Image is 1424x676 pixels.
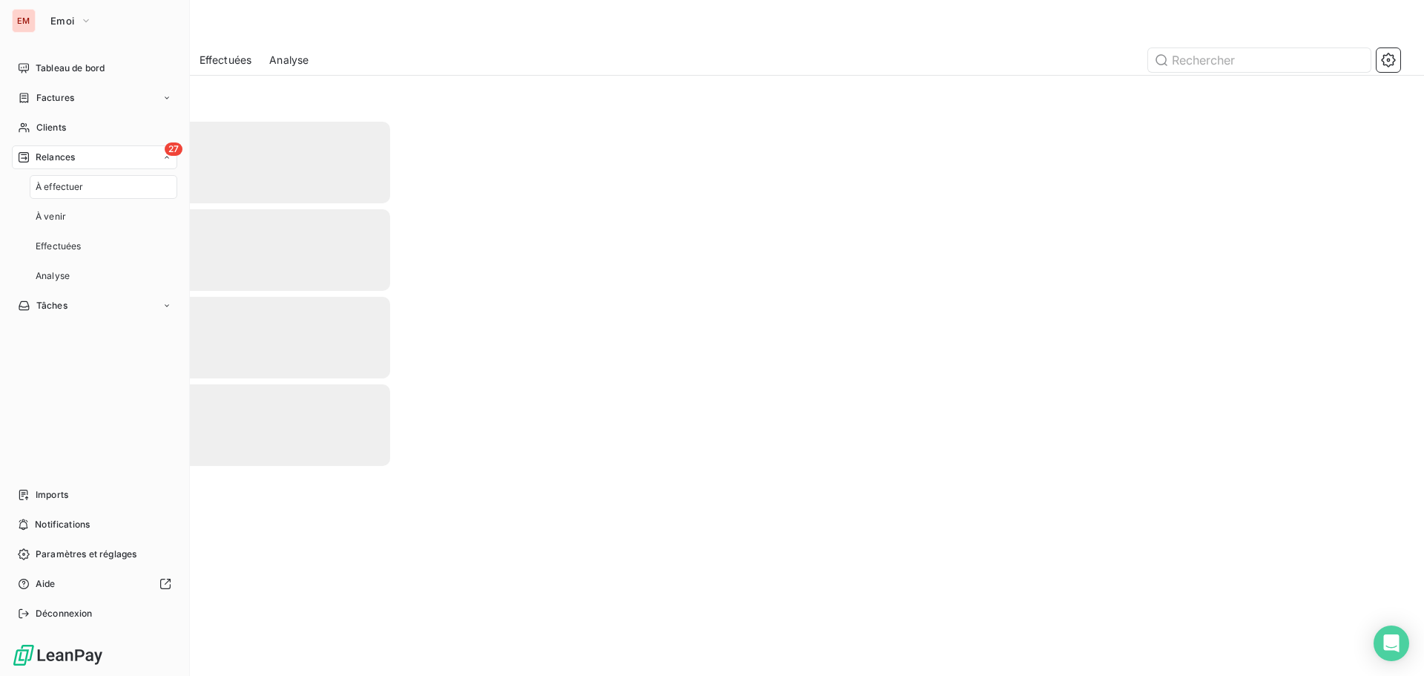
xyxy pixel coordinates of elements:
span: Emoi [50,15,74,27]
span: Paramètres et réglages [36,548,136,561]
span: 27 [165,142,182,156]
span: Analyse [269,53,309,68]
span: Effectuées [36,240,82,253]
a: Aide [12,572,177,596]
span: Tâches [36,299,67,312]
div: EM [12,9,36,33]
span: Déconnexion [36,607,93,620]
input: Rechercher [1148,48,1371,72]
span: Aide [36,577,56,591]
span: Tableau de bord [36,62,105,75]
span: Factures [36,91,74,105]
span: À venir [36,210,66,223]
span: Notifications [35,518,90,531]
span: Clients [36,121,66,134]
span: Effectuées [200,53,252,68]
span: À effectuer [36,180,84,194]
span: Relances [36,151,75,164]
img: Logo LeanPay [12,643,104,667]
div: Open Intercom Messenger [1374,626,1409,661]
span: Analyse [36,269,70,283]
span: Imports [36,488,68,502]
